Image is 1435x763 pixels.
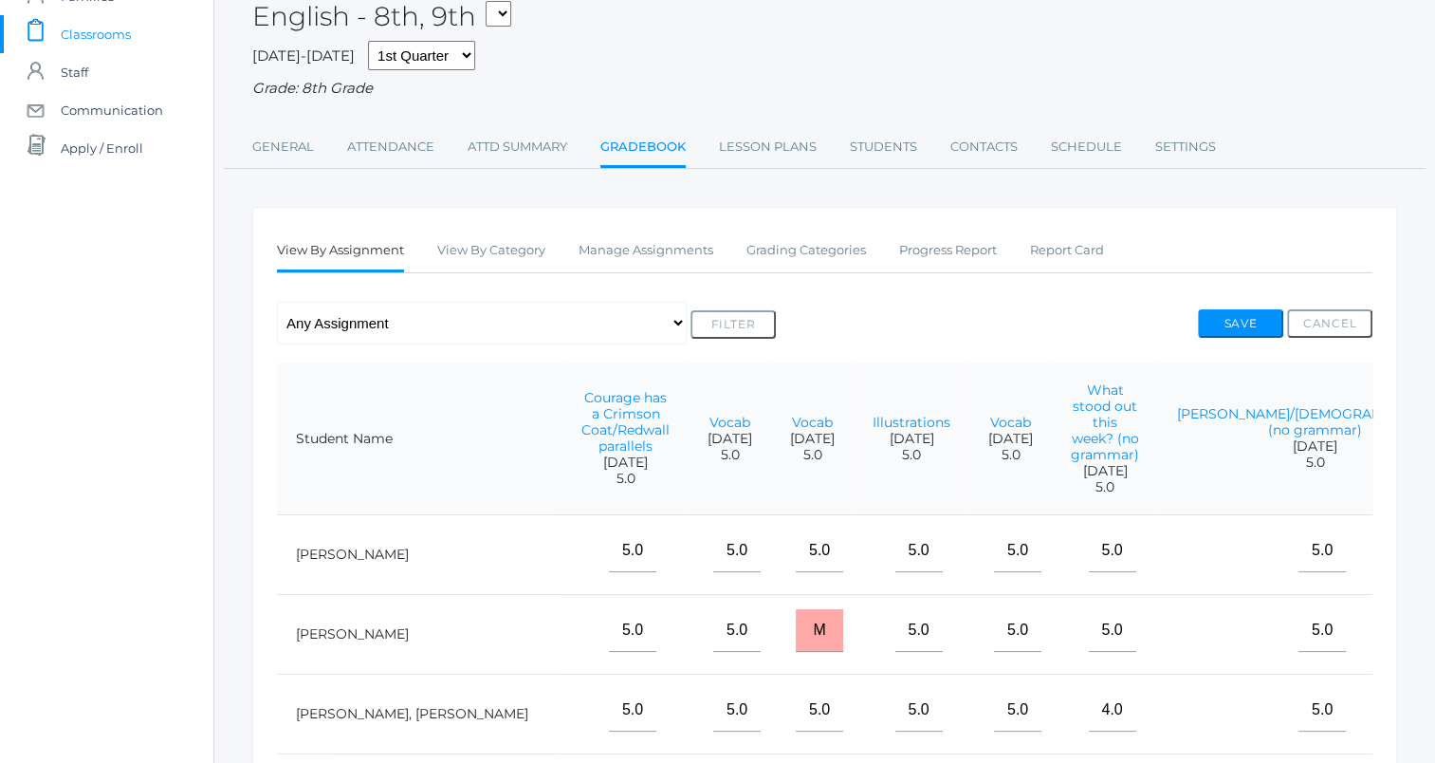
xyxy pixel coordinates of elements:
[850,128,917,166] a: Students
[1071,463,1139,479] span: [DATE]
[746,232,866,270] a: Grading Categories
[252,47,355,65] span: [DATE]-[DATE]
[873,414,950,431] a: Illustrations
[899,232,997,270] a: Progress Report
[709,414,750,431] a: Vocab
[1198,309,1283,338] button: Save
[61,15,131,53] span: Classrooms
[790,447,835,463] span: 5.0
[790,431,835,447] span: [DATE]
[600,128,686,169] a: Gradebook
[988,447,1033,463] span: 5.0
[873,431,950,447] span: [DATE]
[708,431,752,447] span: [DATE]
[581,455,670,471] span: [DATE]
[581,471,670,487] span: 5.0
[252,2,511,31] h2: English - 8th, 9th
[1030,232,1104,270] a: Report Card
[1287,309,1372,338] button: Cancel
[296,546,409,563] a: [PERSON_NAME]
[437,232,545,270] a: View By Category
[581,389,670,455] a: Courage has a Crimson Coat/Redwall parallels
[277,363,559,515] th: Student Name
[719,128,817,166] a: Lesson Plans
[252,128,314,166] a: General
[468,128,567,166] a: Attd Summary
[708,447,752,463] span: 5.0
[1051,128,1122,166] a: Schedule
[1071,381,1139,463] a: What stood out this week? (no grammar)
[61,91,163,129] span: Communication
[690,310,776,339] button: Filter
[990,414,1031,431] a: Vocab
[792,414,833,431] a: Vocab
[579,232,713,270] a: Manage Assignments
[61,53,88,91] span: Staff
[873,447,950,463] span: 5.0
[988,431,1033,447] span: [DATE]
[296,705,528,722] a: [PERSON_NAME], [PERSON_NAME]
[252,78,1397,100] div: Grade: 8th Grade
[950,128,1018,166] a: Contacts
[1155,128,1216,166] a: Settings
[347,128,434,166] a: Attendance
[296,625,409,642] a: [PERSON_NAME]
[61,129,143,167] span: Apply / Enroll
[1071,479,1139,495] span: 5.0
[277,232,404,272] a: View By Assignment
